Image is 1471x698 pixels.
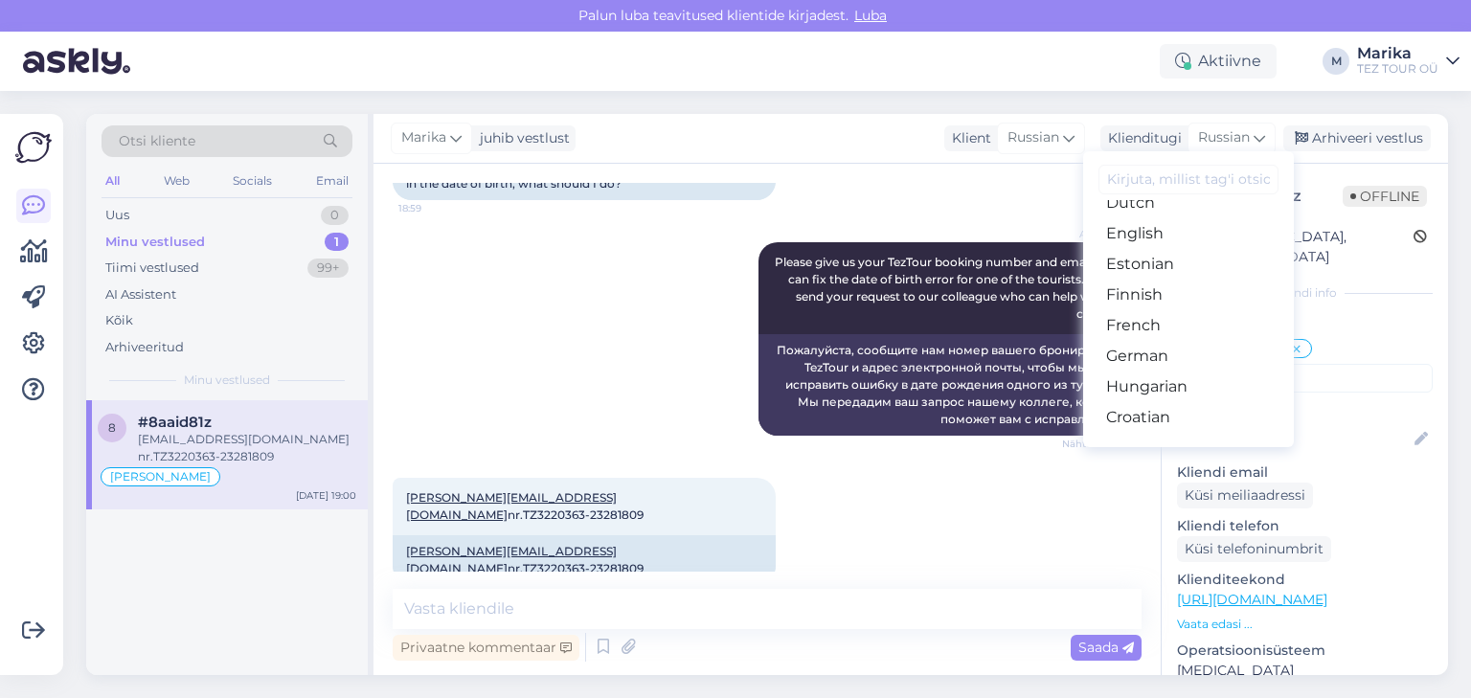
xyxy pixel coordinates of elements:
span: Russian [1007,127,1059,148]
p: Klienditeekond [1177,570,1433,590]
a: [URL][DOMAIN_NAME] [1177,591,1327,608]
span: Otsi kliente [119,131,195,151]
a: [PERSON_NAME][EMAIL_ADDRESS][DOMAIN_NAME] [406,490,617,522]
div: Пожалуйста, сообщите нам номер вашего бронирования TezTour и адрес электронной почты, чтобы мы мо... [758,334,1142,436]
p: [MEDICAL_DATA] [1177,661,1433,681]
div: Uus [105,206,129,225]
span: Russian [1198,127,1250,148]
div: Klienditugi [1100,128,1182,148]
div: Socials [229,169,276,193]
span: [PERSON_NAME] [110,471,211,483]
input: Lisa nimi [1178,429,1411,450]
span: Luba [849,7,893,24]
a: French [1083,310,1294,341]
div: Marika [1357,46,1438,61]
input: Lisa tag [1177,364,1433,393]
div: TEZ TOUR OÜ [1357,61,1438,77]
div: Küsi meiliaadressi [1177,483,1313,508]
div: AI Assistent [105,285,176,304]
a: Dutch [1083,188,1294,218]
div: [GEOGRAPHIC_DATA], [GEOGRAPHIC_DATA] [1183,227,1414,267]
div: Küsi telefoninumbrit [1177,536,1331,562]
img: Askly Logo [15,129,52,166]
div: [EMAIL_ADDRESS][DOMAIN_NAME] nr.TZ3220363-23281809 [138,431,356,465]
div: Arhiveeritud [105,338,184,357]
input: Kirjuta, millist tag'i otsid [1098,165,1279,194]
span: Nähtud ✓ 18:59 [1062,437,1136,451]
a: MarikaTEZ TOUR OÜ [1357,46,1460,77]
div: Web [160,169,193,193]
a: Icelandic [1083,433,1294,463]
p: Kliendi telefon [1177,516,1433,536]
p: Vaata edasi ... [1177,616,1433,633]
p: Kliendi tag'id [1177,313,1433,333]
a: Finnish [1083,280,1294,310]
span: #8aaid81z [138,414,212,431]
div: Aktiivne [1160,44,1277,79]
a: Hungarian [1083,372,1294,402]
span: Marika [401,127,446,148]
span: Minu vestlused [184,372,270,389]
div: Arhiveeri vestlus [1283,125,1431,151]
div: Minu vestlused [105,233,205,252]
p: Kliendi email [1177,462,1433,483]
div: Tiimi vestlused [105,259,199,278]
a: Estonian [1083,249,1294,280]
span: Saada [1078,639,1134,656]
div: Privaatne kommentaar [393,635,579,661]
p: Kliendi nimi [1177,400,1433,420]
span: Please give us your TezTour booking number and email so we can fix the date of birth error for on... [775,255,1131,321]
span: AI Assistent [1064,227,1136,241]
div: M [1323,48,1349,75]
div: Email [312,169,352,193]
div: 0 [321,206,349,225]
a: English [1083,218,1294,249]
div: Kliendi info [1177,284,1433,302]
a: Croatian [1083,402,1294,433]
span: 8 [108,420,116,435]
div: [DATE] 19:00 [296,488,356,503]
span: nr.TZ3220363-23281809 [406,490,644,522]
div: Klient [944,128,991,148]
span: 18:59 [398,201,470,215]
div: Kõik [105,311,133,330]
a: [PERSON_NAME][EMAIL_ADDRESS][DOMAIN_NAME] [406,544,617,575]
div: nr.TZ3220363-23281809 [393,535,776,585]
span: Offline [1343,186,1427,207]
div: All [102,169,124,193]
a: German [1083,341,1294,372]
div: 99+ [307,259,349,278]
div: juhib vestlust [472,128,570,148]
div: 1 [325,233,349,252]
p: Operatsioonisüsteem [1177,641,1433,661]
